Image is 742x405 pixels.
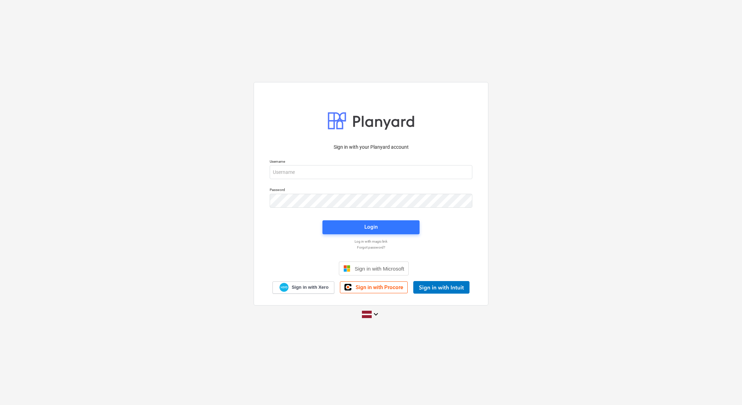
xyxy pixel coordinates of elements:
[372,310,380,318] i: keyboard_arrow_down
[266,245,476,250] a: Forgot password?
[270,187,472,193] p: Password
[292,284,328,290] span: Sign in with Xero
[355,266,404,272] span: Sign in with Microsoft
[266,239,476,244] a: Log in with magic link
[343,265,350,272] img: Microsoft logo
[279,283,289,292] img: Xero logo
[322,220,420,234] button: Login
[364,222,378,231] div: Login
[270,165,472,179] input: Username
[270,159,472,165] p: Username
[340,281,408,293] a: Sign in with Procore
[270,143,472,151] p: Sign in with your Planyard account
[272,281,335,294] a: Sign in with Xero
[356,284,403,290] span: Sign in with Procore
